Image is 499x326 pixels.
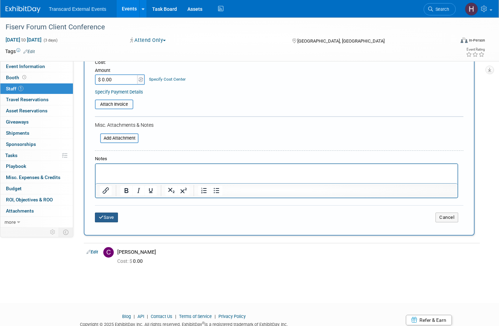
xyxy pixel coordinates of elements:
[149,77,186,82] a: Specify Cost Center
[6,208,34,214] span: Attachments
[435,213,458,222] button: Cancel
[6,64,45,69] span: Event Information
[103,247,114,258] img: C.jpg
[6,6,40,13] img: ExhibitDay
[210,186,222,195] button: Bullet list
[466,48,485,51] div: Event Rating
[469,38,485,43] div: In-Person
[5,219,16,225] span: more
[6,75,28,80] span: Booth
[100,186,112,195] button: Insert/edit link
[47,228,59,237] td: Personalize Event Tab Strip
[6,175,60,180] span: Misc. Expenses & Credits
[49,6,106,12] span: Transcard External Events
[0,172,73,183] a: Misc. Expenses & Credits
[433,7,449,12] span: Search
[117,249,477,255] div: [PERSON_NAME]
[297,38,385,44] span: [GEOGRAPHIC_DATA], [GEOGRAPHIC_DATA]
[0,83,73,94] a: Staff1
[95,59,463,66] div: Cost:
[122,314,131,319] a: Blog
[0,161,73,172] a: Playbook
[18,86,23,91] span: 1
[137,314,144,319] a: API
[0,117,73,127] a: Giveaways
[179,314,212,319] a: Terms of Service
[43,38,58,43] span: (3 days)
[6,119,29,125] span: Giveaways
[218,314,246,319] a: Privacy Policy
[20,37,27,43] span: to
[0,72,73,83] a: Booth
[95,121,463,128] div: Misc. Attachments & Notes
[5,153,17,158] span: Tasks
[6,186,22,191] span: Budget
[5,37,42,43] span: [DATE] [DATE]
[5,48,35,55] td: Tags
[3,21,444,34] div: Fiserv Forum Client Conference
[414,36,485,47] div: Event Format
[424,3,456,15] a: Search
[6,130,29,136] span: Shipments
[95,156,458,162] div: Notes
[0,183,73,194] a: Budget
[6,141,36,147] span: Sponsorships
[117,258,133,264] span: Cost: $
[465,2,478,16] img: Haille Dinger
[145,314,150,319] span: |
[6,86,23,91] span: Staff
[173,314,178,319] span: |
[6,108,47,113] span: Asset Reservations
[198,186,210,195] button: Numbered list
[59,228,73,237] td: Toggle Event Tabs
[0,194,73,205] a: ROI, Objectives & ROO
[165,186,177,195] button: Subscript
[133,186,144,195] button: Italic
[0,217,73,228] a: more
[96,164,457,183] iframe: Rich Text Area
[0,105,73,116] a: Asset Reservations
[120,186,132,195] button: Bold
[0,206,73,216] a: Attachments
[6,163,26,169] span: Playbook
[95,67,146,74] div: Amount
[132,314,136,319] span: |
[87,250,98,254] a: Edit
[6,197,53,202] span: ROI, Objectives & ROO
[461,37,468,43] img: Format-Inperson.png
[406,315,452,325] a: Refer & Earn
[0,150,73,161] a: Tasks
[202,321,204,325] sup: ®
[21,75,28,80] span: Booth not reserved yet
[6,97,49,102] span: Travel Reservations
[0,128,73,139] a: Shipments
[178,186,189,195] button: Superscript
[0,139,73,150] a: Sponsorships
[95,213,118,222] button: Save
[0,61,73,72] a: Event Information
[0,94,73,105] a: Travel Reservations
[95,89,143,95] a: Specify Payment Details
[145,186,157,195] button: Underline
[213,314,217,319] span: |
[23,49,35,54] a: Edit
[151,314,172,319] a: Contact Us
[128,37,169,44] button: Attend Only
[117,258,146,264] span: 0.00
